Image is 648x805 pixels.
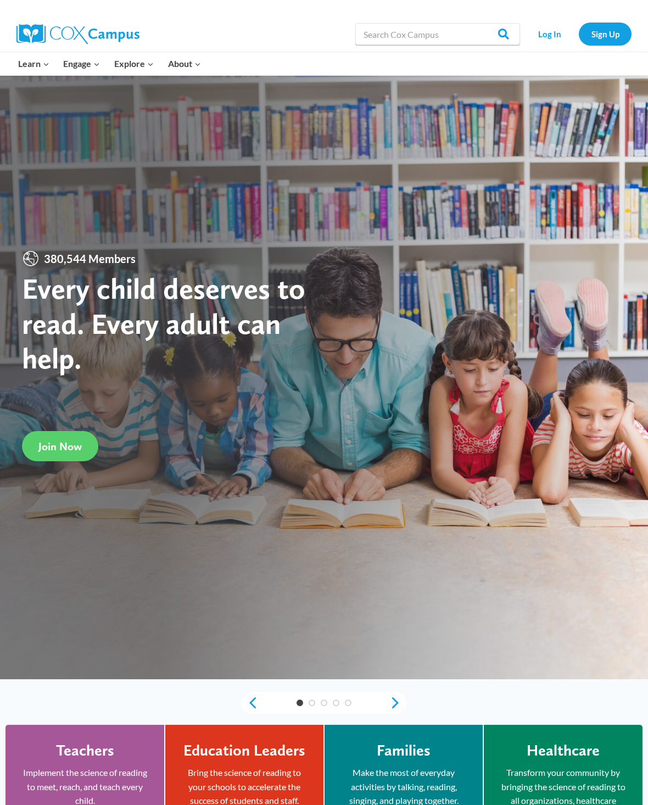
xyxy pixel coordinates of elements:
a: next [390,696,406,709]
a: 5 [345,700,351,706]
a: Join Now [22,431,98,461]
h4: Teachers [56,741,114,760]
span: Explore [114,57,154,71]
span: Join Now [38,440,82,453]
h4: Families [377,741,431,760]
a: previous [242,696,258,709]
nav: Secondary Navigation [526,23,632,45]
h4: Healthcare [527,741,600,760]
a: 4 [333,700,339,706]
div: content slider buttons [242,692,406,714]
strong: Every child deserves to read. Every adult can help. [22,271,305,376]
h4: Education Leaders [183,741,305,760]
span: Learn [18,57,49,71]
a: 3 [321,700,327,706]
a: Log In [526,23,573,45]
input: Search Cox Campus [355,23,520,45]
span: About [168,57,201,71]
a: 1 [297,700,303,706]
span: 380,544 Members [40,250,140,267]
span: Engage [63,57,100,71]
nav: Primary Navigation [11,52,208,75]
a: Sign Up [579,23,632,45]
img: Cox Campus [16,24,139,44]
a: 2 [309,700,315,706]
